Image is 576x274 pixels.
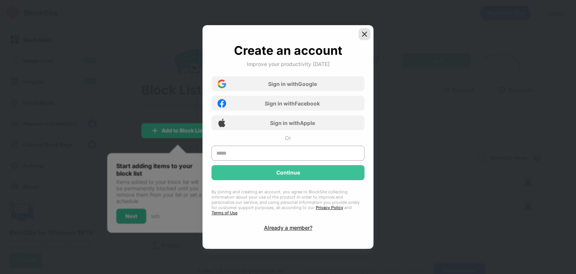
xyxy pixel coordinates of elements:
div: Create an account [234,43,342,58]
a: Privacy Policy [316,205,343,210]
div: Sign in with Google [268,81,317,87]
div: Continue [276,170,300,176]
div: By joining and creating an account, you agree to BlockSite collecting information about your use ... [211,189,364,215]
div: Or [285,135,291,141]
div: Already a member? [264,224,312,231]
img: apple-icon.png [217,119,226,127]
div: Sign in with Facebook [265,100,320,107]
a: Terms of Use [211,210,237,215]
div: Sign in with Apple [270,120,315,126]
img: google-icon.png [217,80,226,88]
img: facebook-icon.png [217,99,226,108]
div: Improve your productivity [DATE] [247,61,330,67]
